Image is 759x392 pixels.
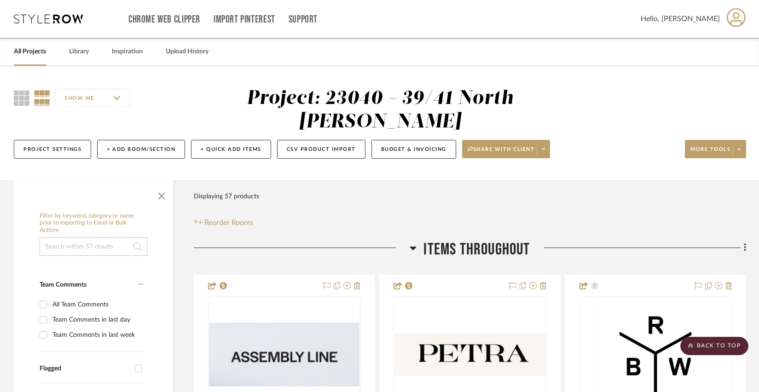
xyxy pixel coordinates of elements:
span: Hello, [PERSON_NAME] [641,13,720,24]
a: All Projects [14,46,46,58]
div: Flagged [40,365,130,373]
div: Displaying 57 products [194,187,259,206]
img: Cabinet Knobs at Laundry & Gym Medicine Cabinet [209,323,359,386]
span: Share with client [468,146,535,160]
button: Share with client [462,140,550,158]
button: Close [152,185,171,203]
a: Library [69,46,89,58]
div: Team Comments in last week [52,328,141,342]
button: Reorder Rooms [194,217,253,228]
div: Project: 23040 - 39/41 North [PERSON_NAME] [247,89,514,132]
a: Upload History [166,46,209,58]
a: Support [289,16,318,23]
button: + Add Room/Section [97,140,185,159]
button: Budget & Invoicing [371,140,456,159]
input: Search within 57 results [40,237,147,256]
span: Team Comments [40,282,87,288]
button: CSV Product Import [277,140,365,159]
button: More tools [685,140,746,158]
scroll-to-top-button: BACK TO TOP [680,337,748,355]
a: Inspiration [112,46,143,58]
span: More tools [690,146,730,160]
a: Chrome Web Clipper [128,16,200,23]
button: + Quick Add Items [191,140,271,159]
h6: Filter by keyword, category or name prior to exporting to Excel or Bulk Actions [40,213,147,234]
button: Project Settings [14,140,91,159]
div: Team Comments in last day [52,312,141,327]
span: Items Throughout [423,240,530,259]
a: Import Pinterest [214,16,275,23]
img: Hardware Throughout [394,333,545,376]
div: All Team Comments [52,297,141,312]
span: Reorder Rooms [204,217,253,228]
